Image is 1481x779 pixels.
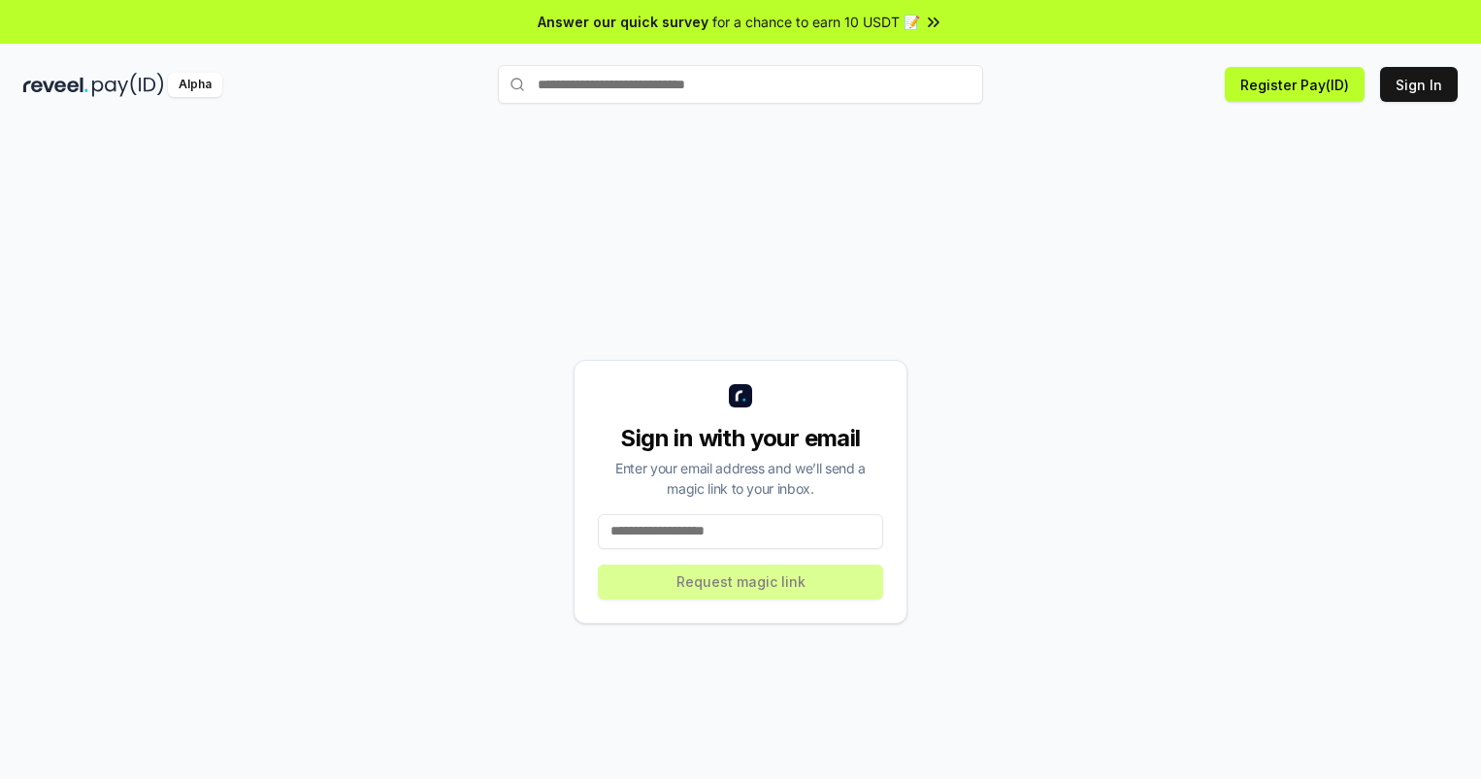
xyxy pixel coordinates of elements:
div: Enter your email address and we’ll send a magic link to your inbox. [598,458,883,499]
img: reveel_dark [23,73,88,97]
span: for a chance to earn 10 USDT 📝 [712,12,920,32]
div: Sign in with your email [598,423,883,454]
span: Answer our quick survey [538,12,708,32]
button: Sign In [1380,67,1458,102]
div: Alpha [168,73,222,97]
button: Register Pay(ID) [1225,67,1365,102]
img: pay_id [92,73,164,97]
img: logo_small [729,384,752,407]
